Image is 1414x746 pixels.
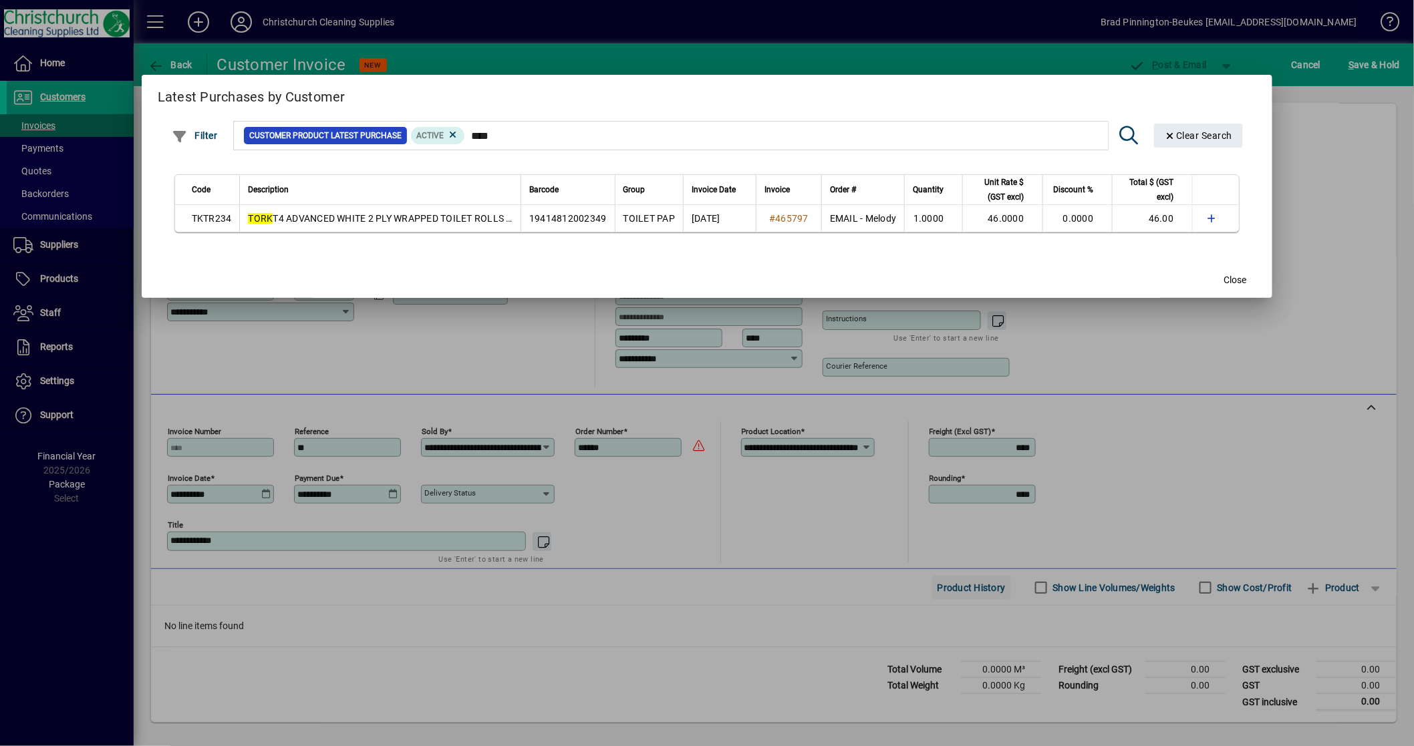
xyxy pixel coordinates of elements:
span: Description [248,182,289,197]
div: Barcode [529,182,607,197]
span: Clear Search [1165,130,1233,141]
span: Code [192,182,210,197]
button: Clear [1154,124,1244,148]
span: Quantity [913,182,944,197]
span: 19414812002349 [529,213,607,224]
div: Invoice [764,182,813,197]
div: Code [192,182,232,197]
div: Total $ (GST excl) [1121,175,1185,204]
span: Group [623,182,646,197]
span: T4 ADVANCED WHITE 2 PLY WRAPPED TOILET ROLLS 400S X 48 [248,213,550,224]
td: 0.0000 [1042,205,1112,232]
div: Order # [830,182,897,197]
td: [DATE] [683,205,756,232]
span: Barcode [529,182,559,197]
span: Close [1224,273,1246,287]
div: Unit Rate $ (GST excl) [971,175,1036,204]
div: Invoice Date [692,182,748,197]
span: Discount % [1053,182,1093,197]
span: Unit Rate $ (GST excl) [971,175,1024,204]
div: Quantity [913,182,956,197]
mat-chip: Product Activation Status: Active [411,127,464,144]
div: Discount % [1051,182,1105,197]
h2: Latest Purchases by Customer [142,75,1273,114]
em: TORK [248,213,273,224]
td: 46.0000 [962,205,1042,232]
span: # [769,213,775,224]
span: TOILET PAP [623,213,676,224]
span: Filter [172,130,218,141]
span: Order # [830,182,856,197]
button: Filter [168,124,221,148]
td: EMAIL - Melody [821,205,905,232]
span: Active [416,131,444,140]
td: 46.00 [1112,205,1192,232]
a: #465797 [764,211,813,226]
td: 1.0000 [904,205,962,232]
div: Group [623,182,676,197]
span: TKTR234 [192,213,232,224]
span: Customer Product Latest Purchase [249,129,402,142]
span: Invoice Date [692,182,736,197]
span: Total $ (GST excl) [1121,175,1173,204]
button: Close [1214,268,1256,293]
div: Description [248,182,513,197]
span: Invoice [764,182,790,197]
span: 465797 [775,213,809,224]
